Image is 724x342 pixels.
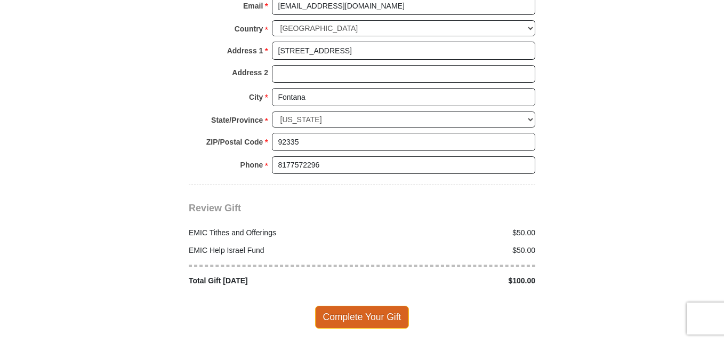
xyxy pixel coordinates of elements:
[235,21,263,36] strong: Country
[183,227,363,238] div: EMIC Tithes and Offerings
[183,245,363,256] div: EMIC Help Israel Fund
[240,157,263,172] strong: Phone
[249,90,263,105] strong: City
[189,203,241,213] span: Review Gift
[315,306,409,328] span: Complete Your Gift
[206,134,263,149] strong: ZIP/Postal Code
[183,275,363,287] div: Total Gift [DATE]
[211,113,263,128] strong: State/Province
[362,275,541,287] div: $100.00
[232,65,268,80] strong: Address 2
[362,227,541,238] div: $50.00
[227,43,263,58] strong: Address 1
[362,245,541,256] div: $50.00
